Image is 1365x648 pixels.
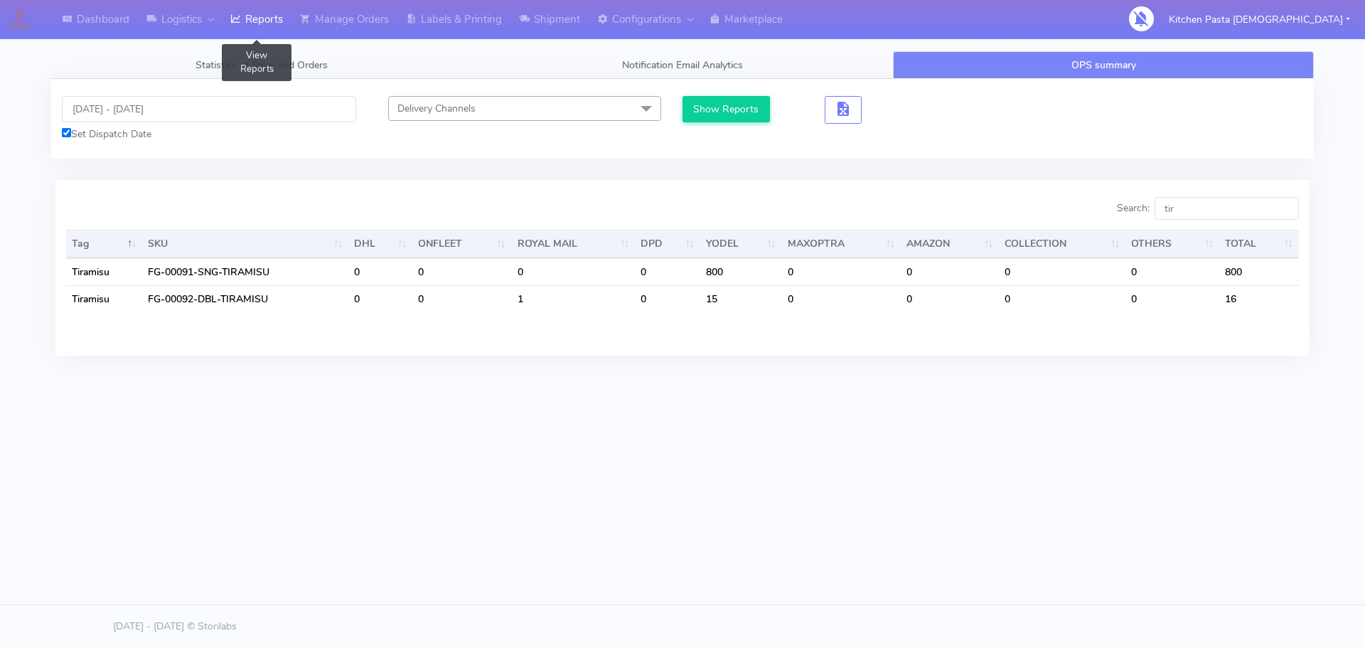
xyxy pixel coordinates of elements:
[700,258,782,285] td: 800
[999,258,1125,285] td: 0
[1158,5,1361,34] button: Kitchen Pasta [DEMOGRAPHIC_DATA]
[700,230,782,258] th: YODEL : activate to sort column ascending
[1155,197,1299,220] input: Search:
[66,230,142,258] th: Tag: activate to sort column descending
[1125,230,1219,258] th: OTHERS : activate to sort column ascending
[901,258,999,285] td: 0
[66,258,142,285] td: Tiramisu
[512,230,636,258] th: ROYAL MAIL : activate to sort column ascending
[999,230,1125,258] th: COLLECTION : activate to sort column ascending
[512,285,636,312] td: 1
[1219,230,1299,258] th: TOTAL : activate to sort column ascending
[348,258,412,285] td: 0
[51,51,1314,79] ul: Tabs
[196,58,328,72] span: Statistics of Sales and Orders
[622,58,743,72] span: Notification Email Analytics
[412,258,512,285] td: 0
[635,258,700,285] td: 0
[1219,285,1299,312] td: 16
[62,96,356,122] input: Pick the Daterange
[348,285,412,312] td: 0
[142,230,348,258] th: SKU: activate to sort column ascending
[142,285,348,312] td: FG-00092-DBL-TIRAMISU
[1125,285,1219,312] td: 0
[1125,258,1219,285] td: 0
[142,258,348,285] td: FG-00091-SNG-TIRAMISU
[512,258,636,285] td: 0
[682,96,770,122] button: Show Reports
[1117,197,1299,220] label: Search:
[62,127,356,142] div: Set Dispatch Date
[901,230,999,258] th: AMAZON : activate to sort column ascending
[1219,258,1299,285] td: 800
[635,230,700,258] th: DPD : activate to sort column ascending
[999,285,1125,312] td: 0
[782,258,901,285] td: 0
[1071,58,1136,72] span: OPS summary
[397,102,476,115] span: Delivery Channels
[412,230,512,258] th: ONFLEET : activate to sort column ascending
[635,285,700,312] td: 0
[700,285,782,312] td: 15
[901,285,999,312] td: 0
[412,285,512,312] td: 0
[782,285,901,312] td: 0
[348,230,412,258] th: DHL : activate to sort column ascending
[66,285,142,312] td: Tiramisu
[782,230,901,258] th: MAXOPTRA : activate to sort column ascending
